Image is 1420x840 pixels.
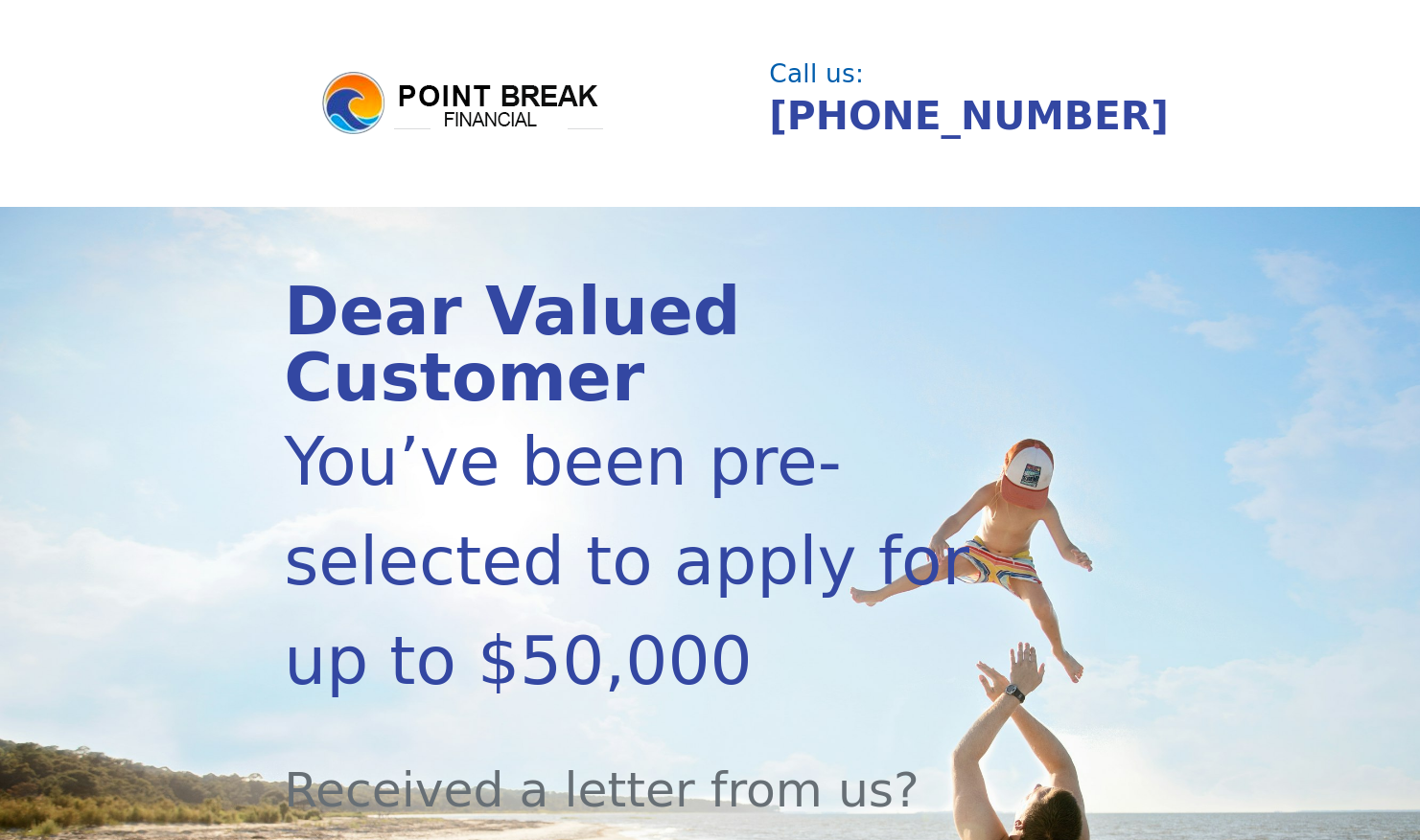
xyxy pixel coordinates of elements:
div: You’ve been pre-selected to apply for up to $50,000 [284,412,1008,711]
div: Dear Valued Customer [284,279,1008,412]
img: logo.png [319,69,607,138]
div: Call us: [769,61,1124,86]
div: Received a letter from us? [284,711,1008,827]
a: [PHONE_NUMBER] [769,93,1169,139]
